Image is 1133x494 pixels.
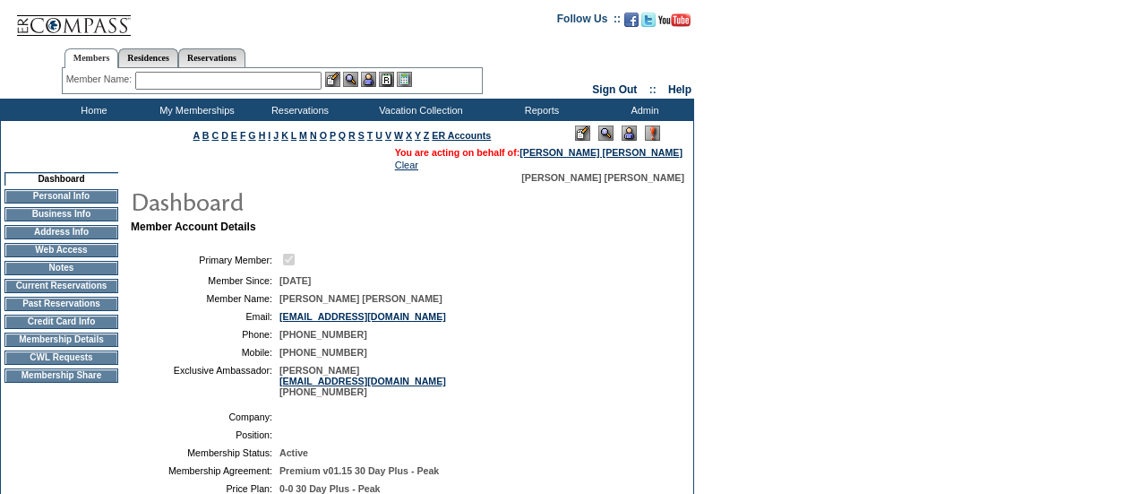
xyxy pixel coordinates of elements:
[395,147,682,158] span: You are acting on behalf of:
[624,18,639,29] a: Become our fan on Facebook
[394,130,403,141] a: W
[658,13,691,27] img: Subscribe to our YouTube Channel
[66,72,135,87] div: Member Name:
[397,72,412,87] img: b_calculator.gif
[4,207,118,221] td: Business Info
[349,99,488,121] td: Vacation Collection
[379,72,394,87] img: Reservations
[424,130,430,141] a: Z
[138,465,272,476] td: Membership Agreement:
[406,130,412,141] a: X
[231,130,237,141] a: E
[138,347,272,358] td: Mobile:
[4,189,118,204] td: Personal Info
[649,83,657,96] span: ::
[246,99,349,121] td: Reservations
[279,365,446,397] span: [PERSON_NAME] [PHONE_NUMBER]
[279,311,446,322] a: [EMAIL_ADDRESS][DOMAIN_NAME]
[641,13,656,27] img: Follow us on Twitter
[325,72,340,87] img: b_edit.gif
[4,279,118,293] td: Current Reservations
[658,18,691,29] a: Subscribe to our YouTube Channel
[138,365,272,397] td: Exclusive Ambassador:
[279,329,367,340] span: [PHONE_NUMBER]
[273,130,279,141] a: J
[4,172,118,186] td: Dashboard
[310,130,317,141] a: N
[131,221,256,233] b: Member Account Details
[64,48,119,68] a: Members
[385,130,391,141] a: V
[202,130,210,141] a: B
[138,293,272,304] td: Member Name:
[138,412,272,422] td: Company:
[4,351,118,365] td: CWL Requests
[4,261,118,275] td: Notes
[4,333,118,347] td: Membership Details
[138,483,272,494] td: Price Plan:
[575,126,590,141] img: Edit Mode
[591,99,694,121] td: Admin
[279,465,439,476] span: Premium v01.15 30 Day Plus - Peak
[279,483,381,494] span: 0-0 30 Day Plus - Peak
[138,447,272,458] td: Membership Status:
[348,130,356,141] a: R
[395,160,418,170] a: Clear
[138,311,272,322] td: Email:
[622,126,637,141] img: Impersonate
[488,99,591,121] td: Reports
[299,130,307,141] a: M
[118,48,178,67] a: Residences
[279,293,442,304] span: [PERSON_NAME] [PERSON_NAME]
[358,130,365,141] a: S
[279,347,367,358] span: [PHONE_NUMBER]
[320,130,327,141] a: O
[592,83,637,96] a: Sign Out
[138,329,272,340] td: Phone:
[668,83,691,96] a: Help
[598,126,614,141] img: View Mode
[557,11,621,32] td: Follow Us ::
[645,126,660,141] img: Log Concern/Member Elevation
[432,130,491,141] a: ER Accounts
[4,297,118,311] td: Past Reservations
[519,147,682,158] a: [PERSON_NAME] [PERSON_NAME]
[339,130,346,141] a: Q
[138,275,272,286] td: Member Since:
[330,130,336,141] a: P
[248,130,255,141] a: G
[4,368,118,383] td: Membership Share
[4,225,118,239] td: Address Info
[138,251,272,268] td: Primary Member:
[130,183,488,219] img: pgTtlDashboard.gif
[343,72,358,87] img: View
[367,130,373,141] a: T
[361,72,376,87] img: Impersonate
[279,376,446,386] a: [EMAIL_ADDRESS][DOMAIN_NAME]
[624,13,639,27] img: Become our fan on Facebook
[138,429,272,440] td: Position:
[291,130,296,141] a: L
[279,275,311,286] span: [DATE]
[240,130,246,141] a: F
[143,99,246,121] td: My Memberships
[211,130,219,141] a: C
[281,130,288,141] a: K
[4,315,118,329] td: Credit Card Info
[178,48,245,67] a: Reservations
[415,130,421,141] a: Y
[221,130,228,141] a: D
[4,243,118,257] td: Web Access
[40,99,143,121] td: Home
[193,130,200,141] a: A
[259,130,266,141] a: H
[521,172,684,183] span: [PERSON_NAME] [PERSON_NAME]
[268,130,270,141] a: I
[279,447,308,458] span: Active
[375,130,382,141] a: U
[641,18,656,29] a: Follow us on Twitter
